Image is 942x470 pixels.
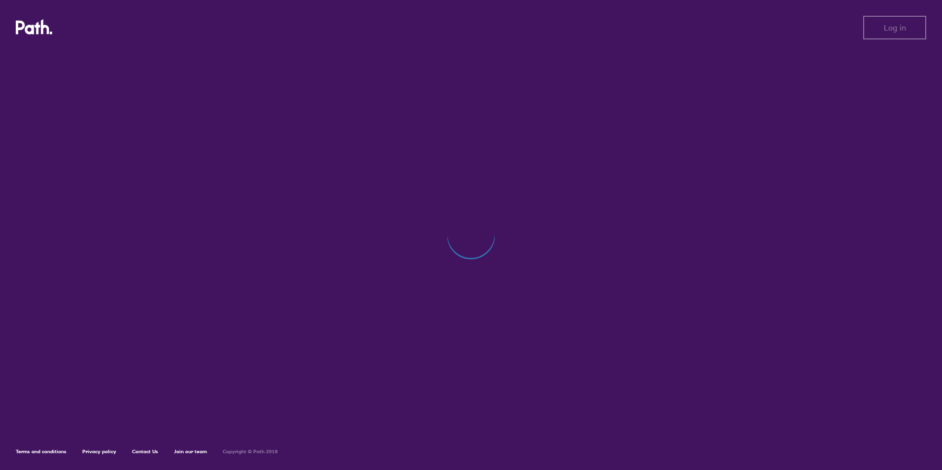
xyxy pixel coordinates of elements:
[863,16,926,39] button: Log in
[884,23,906,32] span: Log in
[82,448,116,455] a: Privacy policy
[132,448,158,455] a: Contact Us
[16,448,67,455] a: Terms and conditions
[174,448,207,455] a: Join our team
[223,449,278,455] h6: Copyright © Path 2018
